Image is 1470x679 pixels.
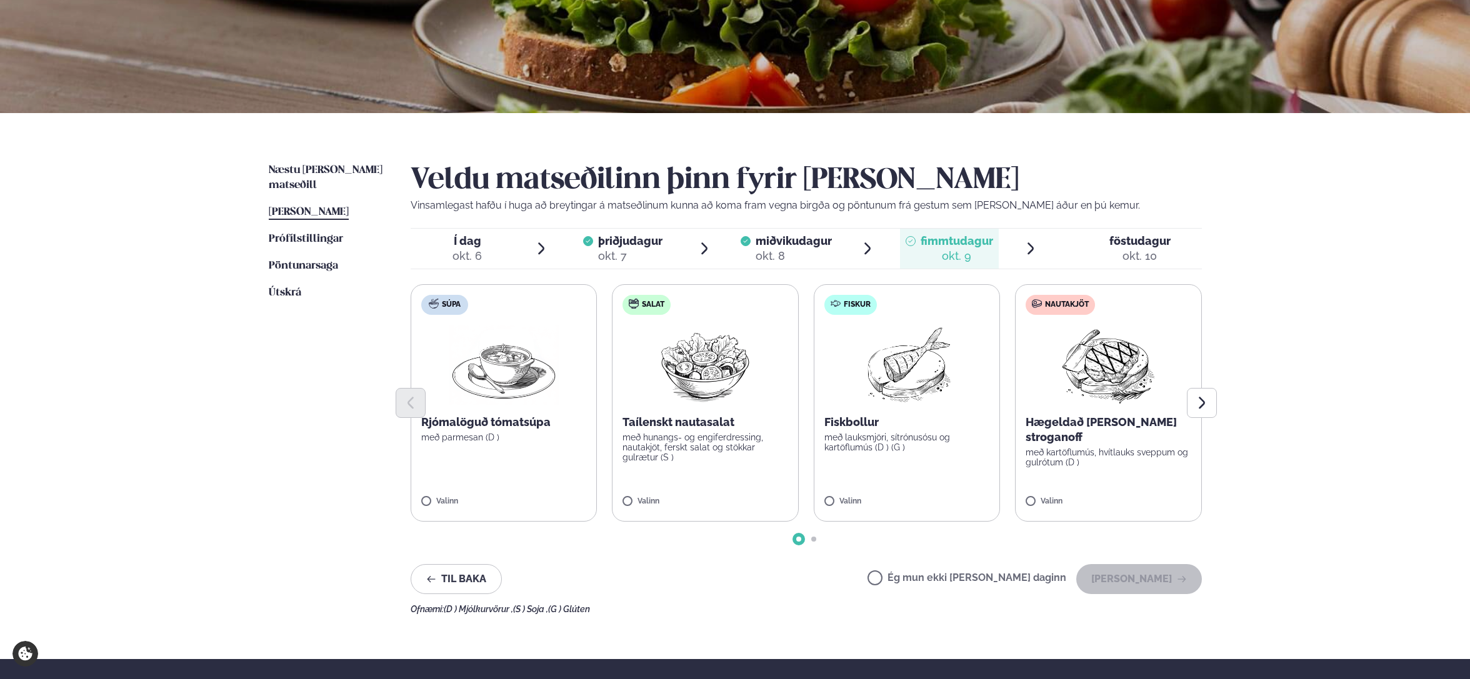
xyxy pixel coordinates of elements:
[269,287,301,298] span: Útskrá
[844,300,871,310] span: Fiskur
[851,325,962,405] img: Fish.png
[421,415,587,430] p: Rjómalöguð tómatsúpa
[756,234,832,247] span: miðvikudagur
[269,163,386,193] a: Næstu [PERSON_NAME] matseðill
[429,299,439,309] img: soup.svg
[269,232,343,247] a: Prófílstillingar
[452,249,482,264] div: okt. 6
[921,234,993,247] span: fimmtudagur
[12,641,38,667] a: Cookie settings
[1045,300,1089,310] span: Nautakjöt
[824,432,990,452] p: með lauksmjöri, sítrónusósu og kartöflumús (D ) (G )
[622,432,788,462] p: með hunangs- og engiferdressing, nautakjöt, ferskt salat og stökkar gulrætur (S )
[452,234,482,249] span: Í dag
[811,537,816,542] span: Go to slide 2
[269,207,349,217] span: [PERSON_NAME]
[269,260,338,271] span: Pöntunarsaga
[642,300,664,310] span: Salat
[1109,234,1171,247] span: föstudagur
[269,205,349,220] a: [PERSON_NAME]
[756,249,832,264] div: okt. 8
[1053,325,1164,405] img: Beef-Meat.png
[396,388,426,418] button: Previous slide
[548,604,590,614] span: (G ) Glúten
[1032,299,1042,309] img: beef.svg
[598,234,662,247] span: þriðjudagur
[650,325,761,405] img: Salad.png
[598,249,662,264] div: okt. 7
[411,604,1202,614] div: Ofnæmi:
[824,415,990,430] p: Fiskbollur
[921,249,993,264] div: okt. 9
[1109,249,1171,264] div: okt. 10
[1187,388,1217,418] button: Next slide
[269,259,338,274] a: Pöntunarsaga
[411,163,1202,198] h2: Veldu matseðilinn þinn fyrir [PERSON_NAME]
[421,432,587,442] p: með parmesan (D )
[269,234,343,244] span: Prófílstillingar
[513,604,548,614] span: (S ) Soja ,
[444,604,513,614] span: (D ) Mjólkurvörur ,
[1026,415,1191,445] p: Hægeldað [PERSON_NAME] stroganoff
[831,299,841,309] img: fish.svg
[629,299,639,309] img: salad.svg
[449,325,559,405] img: Soup.png
[1026,447,1191,467] p: með kartöflumús, hvítlauks sveppum og gulrótum (D )
[269,165,382,191] span: Næstu [PERSON_NAME] matseðill
[269,285,301,300] a: Útskrá
[1076,564,1202,594] button: [PERSON_NAME]
[796,537,801,542] span: Go to slide 1
[411,564,502,594] button: Til baka
[442,300,461,310] span: Súpa
[411,198,1202,213] p: Vinsamlegast hafðu í huga að breytingar á matseðlinum kunna að koma fram vegna birgða og pöntunum...
[622,415,788,430] p: Taílenskt nautasalat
